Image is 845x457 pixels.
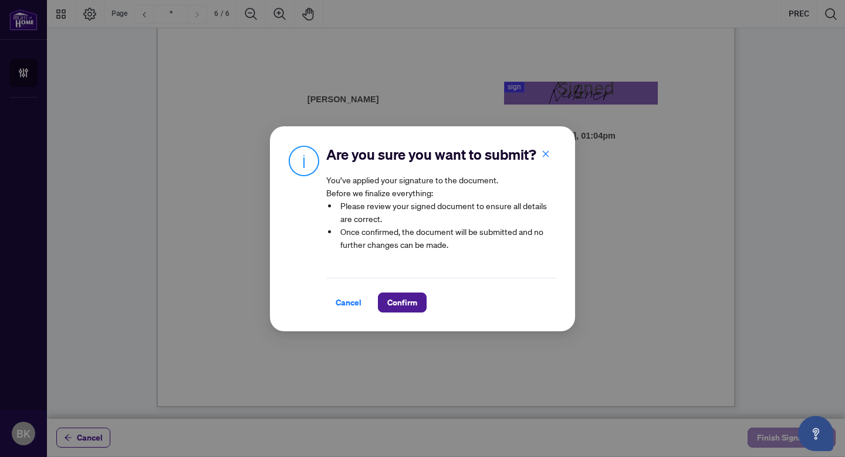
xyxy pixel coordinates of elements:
button: Cancel [326,293,371,312]
button: Open asap [798,416,833,451]
span: Cancel [336,293,361,312]
span: Confirm [387,293,417,312]
img: Info Icon [289,145,319,176]
h2: Are you sure you want to submit? [326,145,556,164]
li: Once confirmed, the document will be submitted and no further changes can be made. [338,225,556,251]
article: You’ve applied your signature to the document. Before we finalize everything: [326,173,556,259]
li: Please review your signed document to ensure all details are correct. [338,199,556,225]
button: Confirm [378,293,427,312]
span: close [542,149,550,157]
